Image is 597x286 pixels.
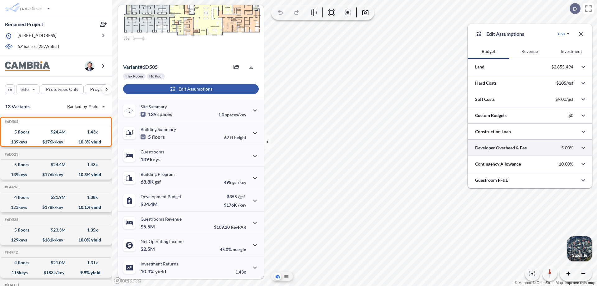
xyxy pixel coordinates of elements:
p: 1.43x [235,269,246,274]
p: $24.4M [141,201,159,207]
h5: Click to copy the code [3,152,18,157]
span: yield [155,268,166,274]
p: Construction Loan [475,129,511,135]
p: Guestrooms Revenue [141,216,182,222]
button: Switcher ImageSatellite [567,236,592,261]
span: /key [238,202,246,208]
p: Investment Returns [141,261,178,266]
button: Revenue [509,44,550,59]
span: height [234,135,246,140]
h5: Click to copy the code [3,120,18,124]
a: Mapbox [515,281,532,285]
span: /gsf [238,194,245,199]
p: $205/gsf [556,80,573,86]
p: No Pool [149,74,162,79]
p: Flex Room [126,74,143,79]
p: 139 [141,156,160,162]
span: ft [230,135,233,140]
p: # 6d505 [123,64,158,70]
button: Site Plan [283,273,290,280]
p: $2.5M [141,246,156,252]
a: Improve this map [565,281,595,285]
button: Edit Assumptions [123,84,259,94]
p: Hard Costs [475,80,497,86]
p: Prototypes Only [46,86,78,92]
p: 67 [224,135,246,140]
button: Investment [551,44,592,59]
p: Guestrooms [141,149,164,154]
span: keys [150,156,160,162]
h5: Click to copy the code [3,250,18,255]
p: 139 [141,111,172,117]
p: Development Budget [141,194,181,199]
p: 68.8K [141,179,161,185]
span: RevPAR [231,224,246,230]
button: Prototypes Only [41,84,84,94]
p: D [573,6,577,12]
span: spaces [157,111,172,117]
p: 5 [141,134,165,140]
p: 5.46 acres ( 237,958 sf) [18,43,59,50]
p: $0 [568,113,573,118]
p: Program [90,86,108,92]
span: floors [152,134,165,140]
a: Mapbox homepage [114,277,141,284]
img: user logo [85,61,95,71]
p: $355 [224,194,246,199]
p: $9.00/gsf [555,96,573,102]
p: Site [21,86,29,92]
span: spaces/key [225,112,246,117]
p: Land [475,64,484,70]
p: Contingency Allowance [475,161,521,167]
p: Net Operating Income [141,239,183,244]
p: Building Program [141,171,175,177]
img: Switcher Image [567,236,592,261]
p: $176K [224,202,246,208]
a: OpenStreetMap [533,281,563,285]
p: $2,855,494 [551,64,573,70]
p: 10.3% [141,268,166,274]
span: Yield [89,103,99,110]
button: Program [85,84,118,94]
p: Edit Assumptions [486,30,524,38]
button: Aerial View [274,273,281,280]
span: Variant [123,64,140,70]
p: [STREET_ADDRESS] [17,32,56,40]
p: Guestroom FF&E [475,177,508,183]
p: Custom Budgets [475,112,507,119]
p: 10.00% [559,161,573,167]
p: Building Summary [141,127,176,132]
p: Site Summary [141,104,167,109]
h5: Click to copy the code [3,218,18,222]
p: 45.0% [220,247,246,252]
h5: Click to copy the code [3,185,18,189]
div: USD [558,31,565,36]
span: gsf [155,179,161,185]
button: Site [16,84,39,94]
span: margin [233,247,246,252]
p: Renamed Project [5,21,43,28]
p: $5.5M [141,223,156,230]
p: 1.0 [218,112,246,117]
p: Soft Costs [475,96,495,102]
p: 495 [224,180,246,185]
p: Satellite [572,253,587,258]
button: Budget [468,44,509,59]
span: gsf/key [232,180,246,185]
p: 13 Variants [5,103,30,110]
img: BrandImage [5,61,50,71]
button: Ranked by Yield [62,101,109,111]
p: $109.20 [214,224,246,230]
